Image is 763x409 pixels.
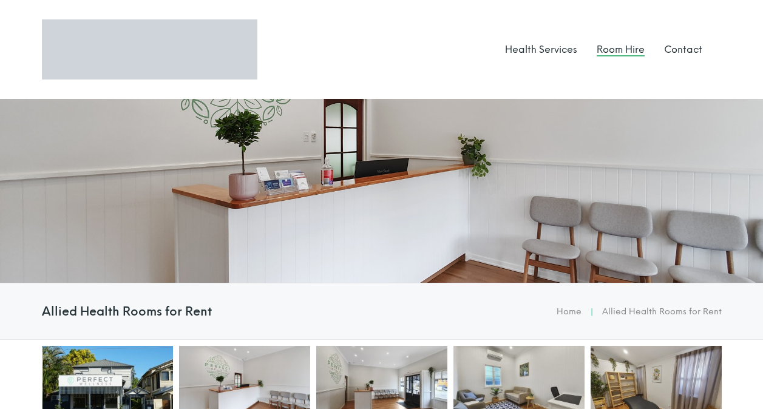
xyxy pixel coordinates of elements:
h4: Allied Health Rooms for Rent [42,304,212,319]
a: Room Hire [597,44,645,55]
a: Home [557,306,582,317]
li: Allied Health Rooms for Rent [602,305,722,320]
a: Health Services [505,44,577,55]
img: Logo Perfect Wellness 710x197 [42,19,257,79]
li: | [582,305,602,320]
a: Contact [664,44,702,55]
